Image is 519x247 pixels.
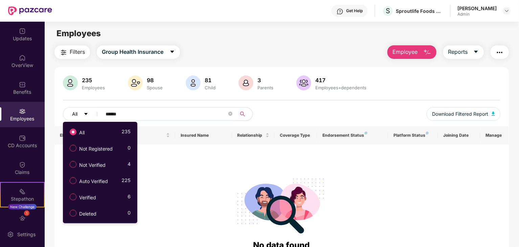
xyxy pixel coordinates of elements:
[423,48,431,57] img: svg+xml;base64,PHN2ZyB4bWxucz0iaHR0cDovL3d3dy53My5vcmcvMjAwMC9zdmciIHhtbG5zOnhsaW5rPSJodHRwOi8vd3...
[63,107,104,121] button: Allcaret-down
[7,231,14,238] img: svg+xml;base64,PHN2ZyBpZD0iU2V0dGluZy0yMHgyMCIgeG1sbnM9Imh0dHA6Ly93d3cudzMub3JnLzIwMDAvc3ZnIiB3aW...
[60,133,80,138] span: EID
[128,160,131,170] span: 4
[1,196,44,202] div: Stepathon
[15,231,38,238] div: Settings
[236,107,253,121] button: search
[228,111,232,117] span: close-circle
[426,132,429,134] img: svg+xml;base64,PHN2ZyB4bWxucz0iaHR0cDovL3d3dy53My5vcmcvMjAwMC9zdmciIHdpZHRoPSI4IiBoZWlnaHQ9IjgiIH...
[337,8,343,15] img: svg+xml;base64,PHN2ZyBpZD0iSGVscC0zMngzMiIgeG1sbnM9Imh0dHA6Ly93d3cudzMub3JnLzIwMDAvc3ZnIiB3aWR0aD...
[238,133,264,138] span: Relationship
[203,85,217,90] div: Child
[346,8,363,14] div: Get Help
[396,8,443,14] div: Sproutlife Foods Private Limited
[19,54,26,61] img: svg+xml;base64,PHN2ZyBpZD0iSG9tZSIgeG1sbnM9Imh0dHA6Ly93d3cudzMub3JnLzIwMDAvc3ZnIiB3aWR0aD0iMjAiIG...
[84,112,88,117] span: caret-down
[54,126,90,144] th: EID
[392,48,418,56] span: Employee
[76,210,99,218] span: Deleted
[19,135,26,141] img: svg+xml;base64,PHN2ZyBpZD0iQ0RfQWNjb3VudHMiIGRhdGEtbmFtZT0iQ0QgQWNjb3VudHMiIHhtbG5zPSJodHRwOi8vd3...
[128,144,131,154] span: 0
[186,75,201,90] img: svg+xml;base64,PHN2ZyB4bWxucz0iaHR0cDovL3d3dy53My5vcmcvMjAwMC9zdmciIHhtbG5zOnhsaW5rPSJodHRwOi8vd3...
[203,77,217,84] div: 81
[76,129,87,136] span: All
[457,5,497,12] div: [PERSON_NAME]
[19,108,26,115] img: svg+xml;base64,PHN2ZyBpZD0iRW1wbG95ZWVzIiB4bWxucz0iaHR0cDovL3d3dy53My5vcmcvMjAwMC9zdmciIHdpZHRoPS...
[121,177,131,186] span: 225
[393,133,432,138] div: Platform Status
[296,75,311,90] img: svg+xml;base64,PHN2ZyB4bWxucz0iaHR0cDovL3d3dy53My5vcmcvMjAwMC9zdmciIHhtbG5zOnhsaW5rPSJodHRwOi8vd3...
[19,161,26,168] img: svg+xml;base64,PHN2ZyBpZD0iQ2xhaW0iIHhtbG5zPSJodHRwOi8vd3d3LnczLm9yZy8yMDAwL3N2ZyIgd2lkdGg9IjIwIi...
[128,209,131,219] span: 0
[19,188,26,195] img: svg+xml;base64,PHN2ZyB4bWxucz0iaHR0cDovL3d3dy53My5vcmcvMjAwMC9zdmciIHdpZHRoPSIyMSIgaGVpZ2h0PSIyMC...
[480,126,509,144] th: Manage
[236,111,249,117] span: search
[175,126,232,144] th: Insured Name
[496,48,504,57] img: svg+xml;base64,PHN2ZyB4bWxucz0iaHR0cDovL3d3dy53My5vcmcvMjAwMC9zdmciIHdpZHRoPSIyNCIgaGVpZ2h0PSIyNC...
[19,215,26,222] img: svg+xml;base64,PHN2ZyBpZD0iRW5kb3JzZW1lbnRzIiB4bWxucz0iaHR0cDovL3d3dy53My5vcmcvMjAwMC9zdmciIHdpZH...
[102,48,163,56] span: Group Health Insurance
[170,49,175,55] span: caret-down
[432,110,488,118] span: Download Filtered Report
[322,133,383,138] div: Endorsement Status
[81,77,106,84] div: 235
[145,77,164,84] div: 98
[275,126,317,144] th: Coverage Type
[145,85,164,90] div: Spouse
[63,75,78,90] img: svg+xml;base64,PHN2ZyB4bWxucz0iaHR0cDovL3d3dy53My5vcmcvMjAwMC9zdmciIHhtbG5zOnhsaW5rPSJodHRwOi8vd3...
[492,112,495,116] img: svg+xml;base64,PHN2ZyB4bWxucz0iaHR0cDovL3d3dy53My5vcmcvMjAwMC9zdmciIHhtbG5zOnhsaW5rPSJodHRwOi8vd3...
[387,45,436,59] button: Employee
[76,194,99,201] span: Verified
[8,204,37,209] div: New Challenge
[60,48,68,57] img: svg+xml;base64,PHN2ZyB4bWxucz0iaHR0cDovL3d3dy53My5vcmcvMjAwMC9zdmciIHdpZHRoPSIyNCIgaGVpZ2h0PSIyNC...
[427,107,500,121] button: Download Filtered Report
[72,110,77,118] span: All
[256,77,275,84] div: 3
[8,6,52,15] img: New Pazcare Logo
[24,210,29,216] div: 1
[504,8,510,14] img: svg+xml;base64,PHN2ZyBpZD0iRHJvcGRvd24tMzJ4MzIiIHhtbG5zPSJodHRwOi8vd3d3LnczLm9yZy8yMDAwL3N2ZyIgd2...
[228,112,232,116] span: close-circle
[19,28,26,35] img: svg+xml;base64,PHN2ZyBpZD0iVXBkYXRlZCIgeG1sbnM9Imh0dHA6Ly93d3cudzMub3JnLzIwMDAvc3ZnIiB3aWR0aD0iMj...
[457,12,497,17] div: Admin
[81,85,106,90] div: Employees
[121,128,131,138] span: 235
[76,178,111,185] span: Auto Verified
[19,81,26,88] img: svg+xml;base64,PHN2ZyBpZD0iQmVuZWZpdHMiIHhtbG5zPSJodHRwOi8vd3d3LnczLm9yZy8yMDAwL3N2ZyIgd2lkdGg9Ij...
[76,145,115,153] span: Not Registered
[314,85,368,90] div: Employees+dependents
[54,45,90,59] button: Filters
[314,77,368,84] div: 417
[128,193,131,203] span: 6
[97,45,180,59] button: Group Health Insurancecaret-down
[128,75,143,90] img: svg+xml;base64,PHN2ZyB4bWxucz0iaHR0cDovL3d3dy53My5vcmcvMjAwMC9zdmciIHhtbG5zOnhsaW5rPSJodHRwOi8vd3...
[438,126,480,144] th: Joining Date
[443,45,484,59] button: Reportscaret-down
[76,161,108,169] span: Not Verified
[239,75,253,90] img: svg+xml;base64,PHN2ZyB4bWxucz0iaHR0cDovL3d3dy53My5vcmcvMjAwMC9zdmciIHhtbG5zOnhsaW5rPSJodHRwOi8vd3...
[365,132,367,134] img: svg+xml;base64,PHN2ZyB4bWxucz0iaHR0cDovL3d3dy53My5vcmcvMjAwMC9zdmciIHdpZHRoPSI4IiBoZWlnaHQ9IjgiIH...
[70,48,85,56] span: Filters
[448,48,468,56] span: Reports
[57,28,101,38] span: Employees
[473,49,479,55] span: caret-down
[256,85,275,90] div: Parents
[386,7,390,15] span: S
[232,126,275,144] th: Relationship
[233,170,330,239] img: svg+xml;base64,PHN2ZyB4bWxucz0iaHR0cDovL3d3dy53My5vcmcvMjAwMC9zdmciIHdpZHRoPSIyODgiIGhlaWdodD0iMj...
